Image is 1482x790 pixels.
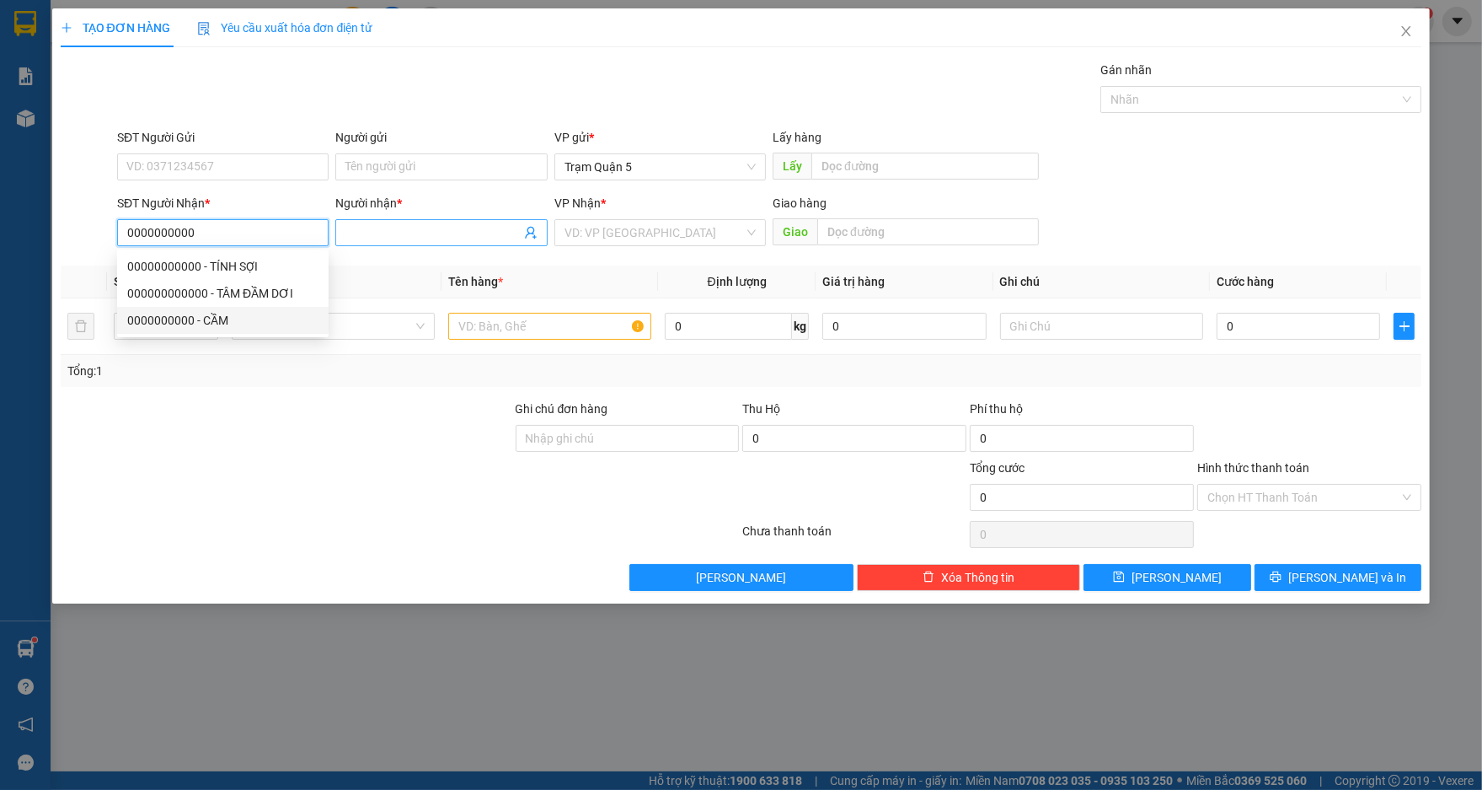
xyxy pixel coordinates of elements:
span: Khác [242,314,425,339]
label: Hình thức thanh toán [1197,461,1309,475]
button: delete [67,313,94,340]
button: deleteXóa Thông tin [857,564,1081,591]
span: Cước hàng [1217,275,1274,288]
th: Ghi chú [993,266,1210,298]
span: Gửi: [14,16,40,34]
button: printer[PERSON_NAME] và In [1255,564,1421,591]
div: 0913641508 [120,75,238,99]
span: [PERSON_NAME] [696,568,786,587]
button: save[PERSON_NAME] [1083,564,1250,591]
div: Chưa thanh toán [741,522,968,551]
span: user-add [524,226,538,239]
span: Thu Hộ [742,402,780,416]
img: icon [197,22,211,35]
div: Trạm Quận 5 [14,14,109,55]
span: [PERSON_NAME] và In [1288,568,1406,587]
span: Trạm Quận 5 [564,154,756,180]
span: Yêu cầu xuất hóa đơn điện tử [197,21,373,35]
span: Giao hàng [773,196,827,210]
span: SL [114,275,127,288]
span: Giá trị hàng [822,275,885,288]
div: 0000000000 - CẦM [117,307,329,334]
span: close [1399,24,1413,38]
div: VP gửi [554,128,766,147]
input: Dọc đường [811,153,1039,180]
span: VP Nhận [554,196,601,210]
input: Ghi Chú [1000,313,1203,340]
div: SĐT Người Nhận [117,194,329,212]
div: 000000000000 - TÂM ĐẦM DƠI [117,280,329,307]
span: Nhận: [120,16,160,34]
div: 0000000000 - CẦM [127,311,318,330]
div: Trạm Cái Nước [120,14,238,55]
input: Dọc đường [817,218,1039,245]
span: DĐ: [120,108,145,126]
span: Xóa Thông tin [941,568,1014,587]
input: 0 [822,313,986,340]
div: tuan [120,55,238,75]
span: plus [1394,320,1414,333]
span: Lấy [773,153,811,180]
span: Lấy hàng [773,131,821,144]
span: plus [61,22,72,34]
span: printer [1270,571,1281,584]
label: Gán nhãn [1100,63,1152,77]
div: SĐT Người Gửi [117,128,329,147]
span: delete [923,571,934,584]
input: VD: Bàn, Ghế [448,313,651,340]
div: 00000000000 - TÍNH SỢI [127,257,318,276]
div: Người nhận [335,194,547,212]
div: Người gửi [335,128,547,147]
div: 000000000000 - TÂM ĐẦM DƠI [127,284,318,303]
button: plus [1394,313,1415,340]
span: Giao [773,218,817,245]
button: Close [1383,8,1430,56]
span: Tổng cước [970,461,1025,475]
label: Ghi chú đơn hàng [516,402,608,416]
button: [PERSON_NAME] [629,564,853,591]
div: Phí thu hộ [970,400,1194,425]
input: Ghi chú đơn hàng [516,425,740,452]
span: kg [792,313,809,340]
span: TẠO ĐƠN HÀNG [61,21,170,35]
span: [PERSON_NAME] [1132,568,1222,587]
div: Tổng: 1 [67,362,573,380]
span: Định lượng [708,275,767,288]
div: 00000000000 - TÍNH SỢI [117,253,329,280]
span: save [1113,571,1125,584]
span: cái rắn [145,99,222,128]
span: Tên hàng [448,275,503,288]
